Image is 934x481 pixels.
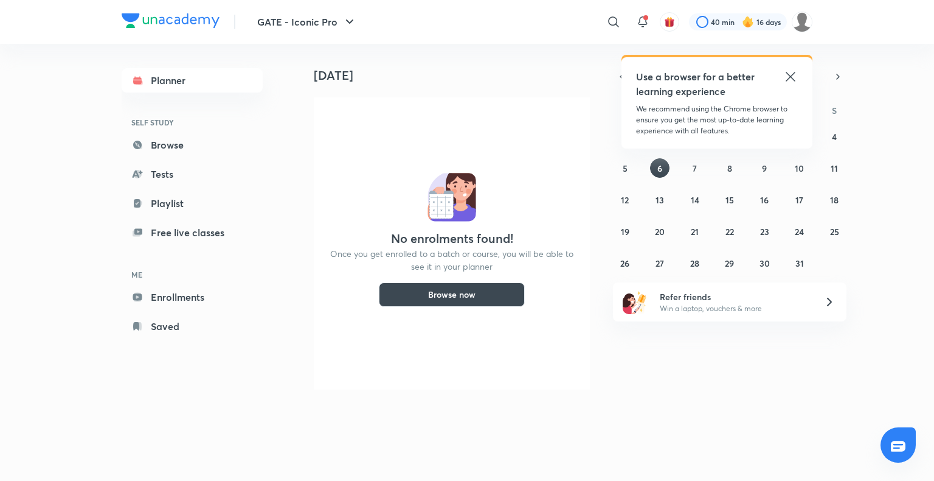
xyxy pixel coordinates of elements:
[615,158,635,178] button: October 5, 2025
[685,222,705,241] button: October 21, 2025
[685,253,705,273] button: October 28, 2025
[725,194,734,206] abbr: October 15, 2025
[830,226,839,237] abbr: October 25, 2025
[831,163,838,174] abbr: October 11, 2025
[792,12,812,32] img: Deepika S S
[760,226,769,237] abbr: October 23, 2025
[122,264,263,285] h6: ME
[691,226,699,237] abbr: October 21, 2025
[720,253,739,273] button: October 29, 2025
[650,222,669,241] button: October 20, 2025
[832,131,837,142] abbr: October 4, 2025
[122,133,263,157] a: Browse
[623,163,628,174] abbr: October 5, 2025
[660,12,679,32] button: avatar
[760,194,769,206] abbr: October 16, 2025
[623,290,647,314] img: referral
[657,163,662,174] abbr: October 6, 2025
[620,258,629,269] abbr: October 26, 2025
[122,68,263,93] a: Planner
[664,16,675,27] img: avatar
[825,127,844,146] button: October 4, 2025
[122,314,263,339] a: Saved
[391,231,513,246] h4: No enrolments found!
[755,190,774,209] button: October 16, 2025
[790,253,809,273] button: October 31, 2025
[825,222,844,241] button: October 25, 2025
[636,69,757,99] h5: Use a browser for a better learning experience
[795,194,803,206] abbr: October 17, 2025
[790,190,809,209] button: October 17, 2025
[742,16,754,28] img: streak
[660,290,809,303] h6: Refer friends
[755,222,774,241] button: October 23, 2025
[650,253,669,273] button: October 27, 2025
[755,158,774,178] button: October 9, 2025
[621,194,629,206] abbr: October 12, 2025
[762,163,767,174] abbr: October 9, 2025
[314,68,600,83] h4: [DATE]
[122,191,263,216] a: Playlist
[720,222,739,241] button: October 22, 2025
[328,247,575,273] p: Once you get enrolled to a batch or course, you will be able to see it in your planner
[690,258,699,269] abbr: October 28, 2025
[122,13,220,28] img: Company Logo
[830,194,839,206] abbr: October 18, 2025
[122,285,263,309] a: Enrollments
[825,158,844,178] button: October 11, 2025
[725,226,734,237] abbr: October 22, 2025
[615,222,635,241] button: October 19, 2025
[650,190,669,209] button: October 13, 2025
[795,258,804,269] abbr: October 31, 2025
[655,226,665,237] abbr: October 20, 2025
[720,158,739,178] button: October 8, 2025
[691,194,699,206] abbr: October 14, 2025
[727,163,732,174] abbr: October 8, 2025
[379,283,525,307] button: Browse now
[720,190,739,209] button: October 15, 2025
[725,258,734,269] abbr: October 29, 2025
[615,253,635,273] button: October 26, 2025
[795,226,804,237] abbr: October 24, 2025
[759,258,770,269] abbr: October 30, 2025
[656,258,664,269] abbr: October 27, 2025
[790,222,809,241] button: October 24, 2025
[427,173,476,222] img: No events
[122,112,263,133] h6: SELF STUDY
[621,226,629,237] abbr: October 19, 2025
[615,190,635,209] button: October 12, 2025
[790,158,809,178] button: October 10, 2025
[650,158,669,178] button: October 6, 2025
[660,303,809,314] p: Win a laptop, vouchers & more
[795,163,804,174] abbr: October 10, 2025
[122,220,263,245] a: Free live classes
[636,104,798,136] p: We recommend using the Chrome browser to ensure you get the most up-to-date learning experience w...
[832,105,837,116] abbr: Saturday
[122,13,220,31] a: Company Logo
[685,158,705,178] button: October 7, 2025
[250,10,364,34] button: GATE - Iconic Pro
[656,194,664,206] abbr: October 13, 2025
[693,163,697,174] abbr: October 7, 2025
[825,190,844,209] button: October 18, 2025
[755,253,774,273] button: October 30, 2025
[685,190,705,209] button: October 14, 2025
[122,162,263,186] a: Tests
